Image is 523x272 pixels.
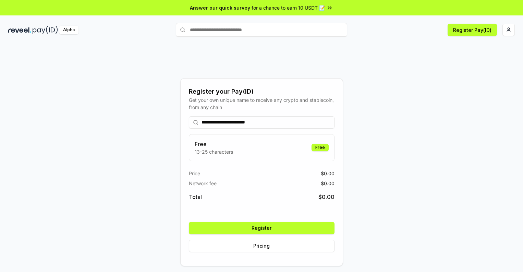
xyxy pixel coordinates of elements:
[195,140,233,148] h3: Free
[189,240,335,252] button: Pricing
[189,87,335,96] div: Register your Pay(ID)
[252,4,325,11] span: for a chance to earn 10 USDT 📝
[189,222,335,234] button: Register
[448,24,497,36] button: Register Pay(ID)
[195,148,233,155] p: 13-25 characters
[59,26,78,34] div: Alpha
[321,170,335,177] span: $ 0.00
[312,144,329,151] div: Free
[8,26,31,34] img: reveel_dark
[189,193,202,201] span: Total
[189,170,200,177] span: Price
[189,96,335,111] div: Get your own unique name to receive any crypto and stablecoin, from any chain
[321,180,335,187] span: $ 0.00
[318,193,335,201] span: $ 0.00
[189,180,217,187] span: Network fee
[190,4,250,11] span: Answer our quick survey
[33,26,58,34] img: pay_id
